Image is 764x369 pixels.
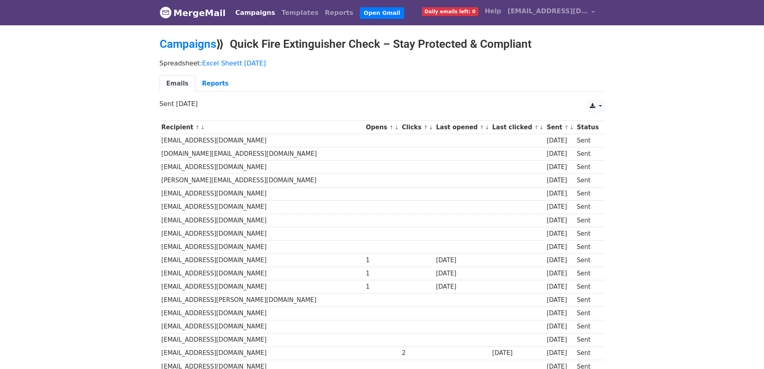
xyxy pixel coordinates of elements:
[575,294,600,307] td: Sent
[395,124,399,130] a: ↓
[575,214,600,227] td: Sent
[485,124,489,130] a: ↓
[160,100,605,108] p: Sent [DATE]
[160,227,364,240] td: [EMAIL_ADDRESS][DOMAIN_NAME]
[480,124,484,130] a: ↑
[366,282,398,292] div: 1
[575,161,600,174] td: Sent
[160,59,605,67] p: Spreadsheet:
[160,6,172,18] img: MergeMail logo
[160,75,195,92] a: Emails
[547,163,573,172] div: [DATE]
[575,187,600,200] td: Sent
[160,347,364,360] td: [EMAIL_ADDRESS][DOMAIN_NAME]
[422,7,478,16] span: Daily emails left: 0
[436,256,488,265] div: [DATE]
[436,269,488,278] div: [DATE]
[424,124,428,130] a: ↑
[547,243,573,252] div: [DATE]
[160,294,364,307] td: [EMAIL_ADDRESS][PERSON_NAME][DOMAIN_NAME]
[547,216,573,225] div: [DATE]
[322,5,357,21] a: Reports
[575,320,600,333] td: Sent
[492,349,543,358] div: [DATE]
[575,121,600,134] th: Status
[160,174,364,187] td: [PERSON_NAME][EMAIL_ADDRESS][DOMAIN_NAME]
[575,333,600,347] td: Sent
[547,202,573,212] div: [DATE]
[575,240,600,253] td: Sent
[160,320,364,333] td: [EMAIL_ADDRESS][DOMAIN_NAME]
[278,5,322,21] a: Templates
[160,240,364,253] td: [EMAIL_ADDRESS][DOMAIN_NAME]
[575,147,600,161] td: Sent
[564,124,569,130] a: ↑
[547,349,573,358] div: [DATE]
[575,174,600,187] td: Sent
[547,229,573,239] div: [DATE]
[160,37,216,51] a: Campaigns
[419,3,482,19] a: Daily emails left: 0
[389,124,394,130] a: ↑
[575,254,600,267] td: Sent
[547,335,573,345] div: [DATE]
[160,214,364,227] td: [EMAIL_ADDRESS][DOMAIN_NAME]
[160,267,364,280] td: [EMAIL_ADDRESS][DOMAIN_NAME]
[160,147,364,161] td: [DOMAIN_NAME][EMAIL_ADDRESS][DOMAIN_NAME]
[547,136,573,145] div: [DATE]
[160,307,364,320] td: [EMAIL_ADDRESS][DOMAIN_NAME]
[232,5,278,21] a: Campaigns
[160,187,364,200] td: [EMAIL_ADDRESS][DOMAIN_NAME]
[360,7,404,19] a: Open Gmail
[436,282,488,292] div: [DATE]
[160,4,226,21] a: MergeMail
[201,124,205,130] a: ↓
[575,134,600,147] td: Sent
[160,254,364,267] td: [EMAIL_ADDRESS][DOMAIN_NAME]
[160,134,364,147] td: [EMAIL_ADDRESS][DOMAIN_NAME]
[202,59,266,67] a: Excel Sheett [DATE]
[545,121,575,134] th: Sent
[547,256,573,265] div: [DATE]
[490,121,545,134] th: Last clicked
[547,269,573,278] div: [DATE]
[160,280,364,294] td: [EMAIL_ADDRESS][DOMAIN_NAME]
[505,3,598,22] a: [EMAIL_ADDRESS][DOMAIN_NAME]
[547,176,573,185] div: [DATE]
[547,322,573,331] div: [DATE]
[575,227,600,240] td: Sent
[434,121,490,134] th: Last opened
[195,124,200,130] a: ↑
[575,280,600,294] td: Sent
[195,75,235,92] a: Reports
[366,269,398,278] div: 1
[575,347,600,360] td: Sent
[569,124,574,130] a: ↓
[547,189,573,198] div: [DATE]
[575,307,600,320] td: Sent
[547,149,573,159] div: [DATE]
[547,309,573,318] div: [DATE]
[402,349,432,358] div: 2
[400,121,434,134] th: Clicks
[547,296,573,305] div: [DATE]
[160,121,364,134] th: Recipient
[539,124,544,130] a: ↓
[160,37,605,51] h2: ⟫ Quick Fire Extinguisher Check – Stay Protected & Compliant
[366,256,398,265] div: 1
[160,333,364,347] td: [EMAIL_ADDRESS][DOMAIN_NAME]
[575,200,600,214] td: Sent
[547,282,573,292] div: [DATE]
[160,161,364,174] td: [EMAIL_ADDRESS][DOMAIN_NAME]
[508,6,588,16] span: [EMAIL_ADDRESS][DOMAIN_NAME]
[534,124,539,130] a: ↑
[364,121,400,134] th: Opens
[575,267,600,280] td: Sent
[482,3,505,19] a: Help
[429,124,433,130] a: ↓
[160,200,364,214] td: [EMAIL_ADDRESS][DOMAIN_NAME]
